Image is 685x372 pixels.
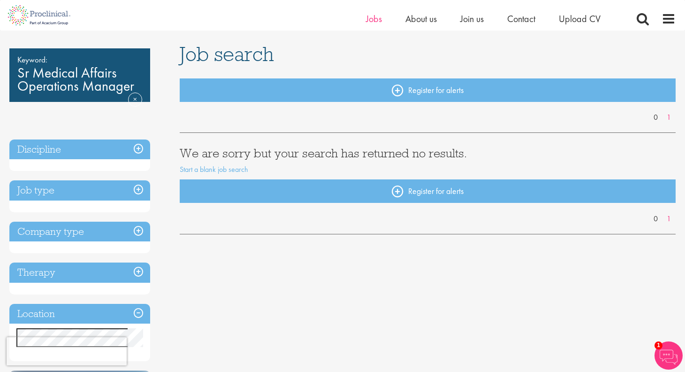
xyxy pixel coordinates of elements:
[17,53,142,66] span: Keyword:
[180,147,676,159] h3: We are sorry but your search has returned no results.
[180,179,676,203] a: Register for alerts
[507,13,535,25] a: Contact
[655,341,662,349] span: 1
[180,78,676,102] a: Register for alerts
[180,164,248,174] a: Start a blank job search
[9,139,150,160] h3: Discipline
[559,13,601,25] a: Upload CV
[128,93,142,120] a: Remove
[655,341,683,370] img: Chatbot
[180,41,274,67] span: Job search
[9,304,150,324] h3: Location
[649,112,662,123] a: 0
[9,180,150,201] h3: Job type
[9,222,150,242] h3: Company type
[9,48,150,102] div: Sr Medical Affairs Operations Manager
[662,214,676,225] a: 1
[460,13,484,25] a: Join us
[366,13,382,25] a: Jobs
[405,13,437,25] a: About us
[649,214,662,225] a: 0
[9,263,150,283] h3: Therapy
[7,337,127,365] iframe: reCAPTCHA
[662,112,676,123] a: 1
